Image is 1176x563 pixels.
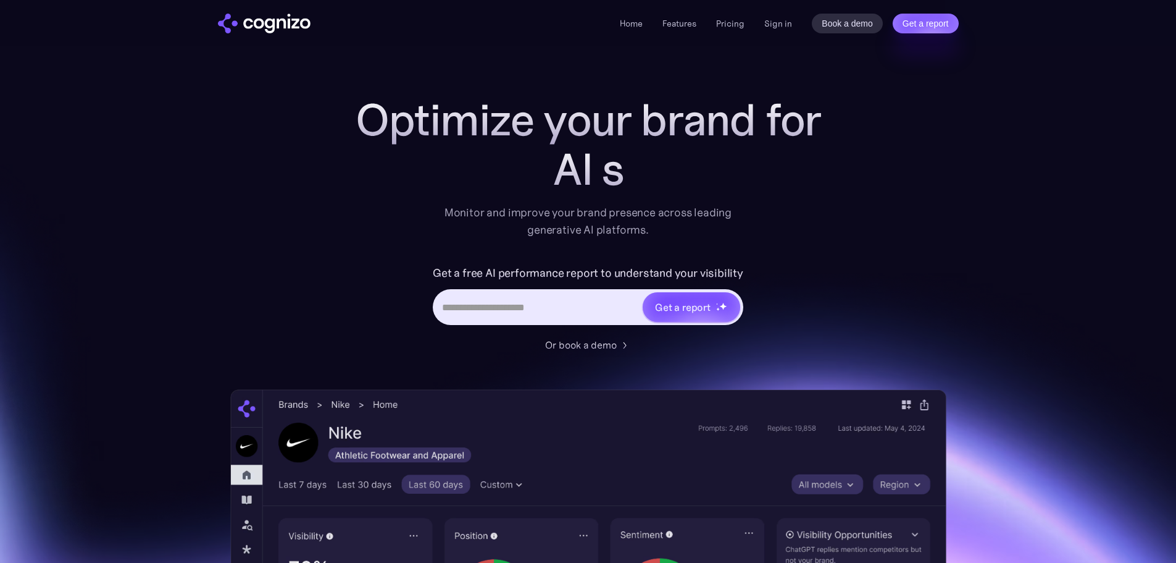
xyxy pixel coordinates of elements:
a: Get a report [893,14,959,33]
div: Or book a demo [545,337,617,352]
a: Book a demo [812,14,883,33]
a: Sign in [764,16,792,31]
img: star [719,302,727,310]
img: star [716,307,720,311]
div: Get a report [655,300,711,315]
div: Monitor and improve your brand presence across leading generative AI platforms. [436,204,740,239]
div: AI s [341,145,835,194]
a: Home [620,18,643,29]
a: Pricing [716,18,744,29]
h1: Optimize your brand for [341,95,835,145]
label: Get a free AI performance report to understand your visibility [433,263,743,283]
a: Get a reportstarstarstar [641,291,741,323]
form: Hero URL Input Form [433,263,743,331]
a: Or book a demo [545,337,632,352]
a: Features [662,18,696,29]
img: star [716,303,718,305]
img: cognizo logo [218,14,311,33]
a: home [218,14,311,33]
